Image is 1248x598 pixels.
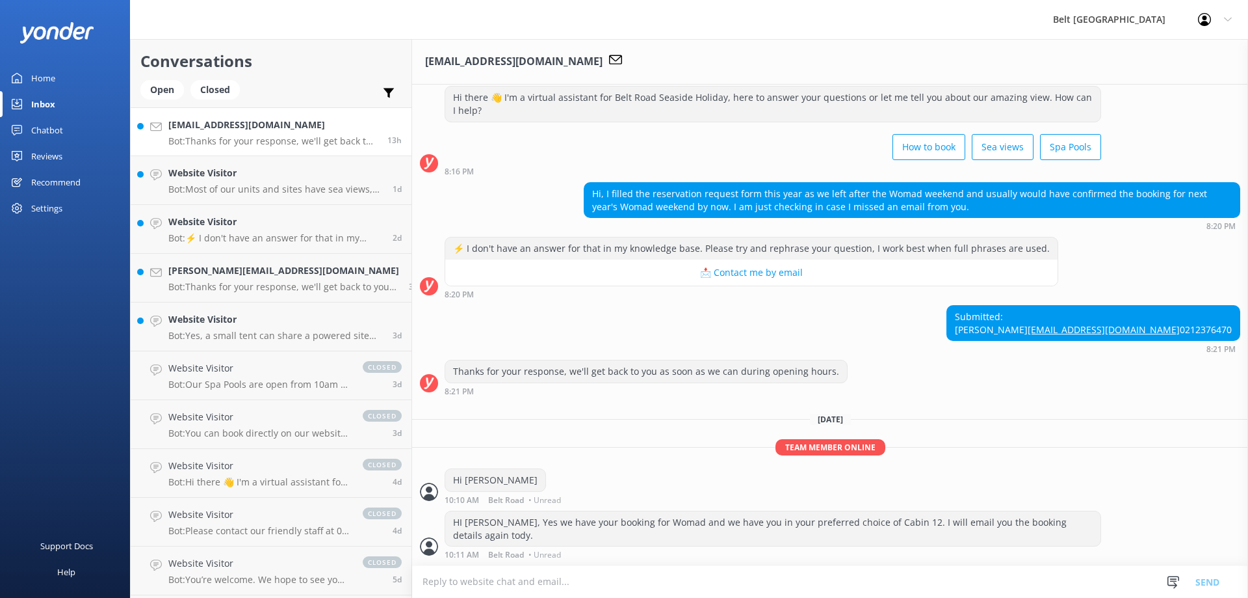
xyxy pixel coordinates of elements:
span: Aug 23 2025 09:25pm (UTC +12:00) Pacific/Auckland [393,232,402,243]
div: Inbox [31,91,55,117]
h3: [EMAIL_ADDRESS][DOMAIN_NAME] [425,53,603,70]
strong: 8:20 PM [1206,223,1236,230]
span: closed [363,556,402,568]
span: Aug 22 2025 05:48pm (UTC +12:00) Pacific/Auckland [393,330,402,341]
h4: Website Visitor [168,312,383,327]
a: Website VisitorBot:Our Spa Pools are open from 10am to 10pm daily. You can reserve your spot by b... [131,351,411,400]
button: Sea views [972,134,1033,160]
div: ⚡ I don't have an answer for that in my knowledge base. Please try and rephrase your question, I ... [445,238,1058,260]
div: Aug 26 2025 10:11am (UTC +12:00) Pacific/Auckland [445,550,1101,559]
span: closed [363,508,402,519]
a: Website VisitorBot:Please contact our friendly staff at 06 758 0228, or email [EMAIL_ADDRESS][DOM... [131,498,411,547]
div: Help [57,559,75,585]
div: Support Docs [40,533,93,559]
a: Website VisitorBot:Yes, a small tent can share a powered site with a caravan, as our powered site... [131,303,411,351]
div: Closed [190,80,240,100]
span: closed [363,361,402,373]
div: Aug 25 2025 08:21pm (UTC +12:00) Pacific/Auckland [445,387,848,396]
div: HI [PERSON_NAME], Yes we have your booking for Womad and we have you in your preferred choice of ... [445,511,1100,546]
p: Bot: Please contact our friendly staff at 06 758 0228, or email [EMAIL_ADDRESS][DOMAIN_NAME]. The... [168,525,350,537]
a: [PERSON_NAME][EMAIL_ADDRESS][DOMAIN_NAME]Bot:Thanks for your response, we'll get back to you as s... [131,254,411,303]
p: Bot: You can book directly on our website for the best rates at [URL][DOMAIN_NAME]. If there is n... [168,428,350,439]
div: Hi [PERSON_NAME] [445,469,545,491]
div: Aug 25 2025 08:21pm (UTC +12:00) Pacific/Auckland [946,344,1240,353]
div: Aug 26 2025 10:10am (UTC +12:00) Pacific/Auckland [445,495,564,504]
span: [DATE] [810,414,851,425]
h4: [PERSON_NAME][EMAIL_ADDRESS][DOMAIN_NAME] [168,264,399,278]
a: Website VisitorBot:You can book directly on our website for the best rates at [URL][DOMAIN_NAME].... [131,400,411,449]
span: Aug 21 2025 07:52pm (UTC +12:00) Pacific/Auckland [393,476,402,487]
strong: 8:16 PM [445,168,474,176]
a: Website VisitorBot:Hi there 👋 I'm a virtual assistant for Belt Road Seaside Holiday, here to answ... [131,449,411,498]
button: 📩 Contact me by email [445,260,1058,286]
button: Spa Pools [1040,134,1101,160]
a: Website VisitorBot:Most of our units and sites have sea views, offering some of the best views in... [131,156,411,205]
span: Aug 21 2025 04:13pm (UTC +12:00) Pacific/Auckland [393,525,402,536]
span: • Unread [528,496,561,504]
span: Aug 24 2025 07:45pm (UTC +12:00) Pacific/Auckland [393,183,402,195]
p: Bot: Hi there 👋 I'm a virtual assistant for Belt Road Seaside Holiday, here to answer your questi... [168,476,350,488]
div: Aug 25 2025 08:20pm (UTC +12:00) Pacific/Auckland [445,290,1058,299]
span: Team member online [775,439,885,455]
h4: Website Visitor [168,166,383,180]
span: Belt Road [488,496,524,504]
span: Belt Road [488,551,524,559]
div: Hi there 👋 I'm a virtual assistant for Belt Road Seaside Holiday, here to answer your questions o... [445,87,1100,121]
p: Bot: Thanks for your response, we'll get back to you as soon as we can during opening hours. [168,135,378,147]
div: Reviews [31,143,62,169]
a: Closed [190,82,246,96]
p: Bot: Our Spa Pools are open from 10am to 10pm daily. You can reserve your spot by booking online ... [168,379,350,390]
a: Website VisitorBot:You’re welcome. We hope to see you at [GEOGRAPHIC_DATA]!closed5d [131,547,411,595]
h4: Website Visitor [168,556,350,571]
strong: 8:20 PM [445,291,474,299]
strong: 8:21 PM [445,388,474,396]
div: Thanks for your response, we'll get back to you as soon as we can during opening hours. [445,360,847,383]
span: Aug 20 2025 06:23pm (UTC +12:00) Pacific/Auckland [393,574,402,585]
h4: Website Visitor [168,215,383,229]
a: Website VisitorBot:⚡ I don't have an answer for that in my knowledge base. Please try and rephras... [131,205,411,254]
img: yonder-white-logo.png [19,22,94,44]
a: [EMAIL_ADDRESS][DOMAIN_NAME]Bot:Thanks for your response, we'll get back to you as soon as we can... [131,107,411,156]
p: Bot: You’re welcome. We hope to see you at [GEOGRAPHIC_DATA]! [168,574,350,586]
div: Aug 25 2025 08:20pm (UTC +12:00) Pacific/Auckland [584,221,1240,230]
p: Bot: Thanks for your response, we'll get back to you as soon as we can during opening hours. [168,281,399,293]
h4: [EMAIL_ADDRESS][DOMAIN_NAME] [168,118,378,132]
p: Bot: Most of our units and sites have sea views, offering some of the best views in town with ama... [168,183,383,195]
div: Chatbot [31,117,63,143]
button: How to book [892,134,965,160]
span: closed [363,410,402,422]
div: Settings [31,195,62,221]
strong: 10:11 AM [445,551,479,559]
span: • Unread [528,551,561,559]
span: closed [363,459,402,470]
h4: Website Visitor [168,508,350,522]
div: Open [140,80,184,100]
span: Aug 22 2025 07:26pm (UTC +12:00) Pacific/Auckland [409,281,418,292]
strong: 10:10 AM [445,496,479,504]
p: Bot: Yes, a small tent can share a powered site with a caravan, as our powered sites can accommod... [168,330,383,342]
div: Submitted: [PERSON_NAME] 0212376470 [947,306,1240,340]
p: Bot: ⚡ I don't have an answer for that in my knowledge base. Please try and rephrase your questio... [168,232,383,244]
a: Open [140,82,190,96]
span: Aug 22 2025 12:24pm (UTC +12:00) Pacific/Auckland [393,428,402,439]
a: [EMAIL_ADDRESS][DOMAIN_NAME] [1028,323,1180,336]
div: Home [31,65,55,91]
span: Aug 22 2025 01:37pm (UTC +12:00) Pacific/Auckland [393,379,402,390]
h4: Website Visitor [168,410,350,424]
span: Aug 25 2025 08:21pm (UTC +12:00) Pacific/Auckland [387,135,402,146]
strong: 8:21 PM [1206,346,1236,353]
h4: Website Visitor [168,459,350,473]
div: Recommend [31,169,81,195]
div: Hi, I filled the reservation request form this year as we left after the Womad weekend and usuall... [584,183,1240,217]
h4: Website Visitor [168,361,350,375]
h2: Conversations [140,49,402,74]
div: Aug 25 2025 08:16pm (UTC +12:00) Pacific/Auckland [445,167,1101,176]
